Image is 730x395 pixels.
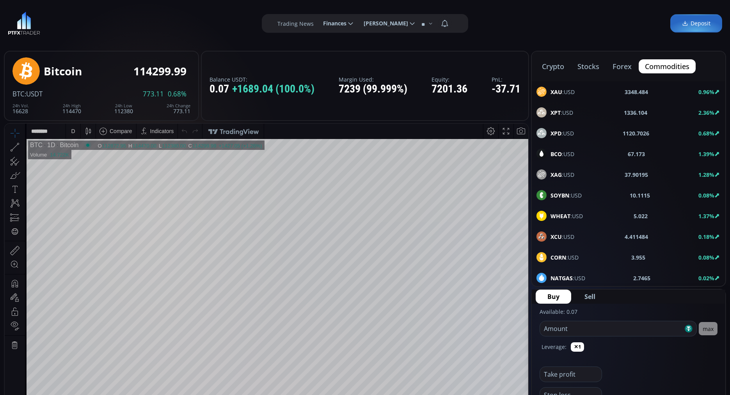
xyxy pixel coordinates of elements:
div: 5y [28,314,34,320]
b: 1.28% [698,171,714,178]
div: L [154,19,157,25]
div: 1y [39,314,45,320]
div: 7239 (99.999%) [339,83,407,95]
span: Finances [318,16,346,31]
label: Margin Used: [339,77,407,82]
b: 0.08% [698,192,714,199]
div: auto [509,314,520,320]
div: D [66,4,70,11]
div: 3m [51,314,58,320]
div: 0.07 [210,83,314,95]
span: :USD [551,88,575,96]
b: 0.96% [698,88,714,96]
button: crypto [536,59,570,73]
b: 0.18% [698,233,714,240]
div: O [93,19,97,25]
span: +1689.04 (100.0%) [232,83,314,95]
img: LOGO [8,12,40,35]
button: forex [606,59,638,73]
label: Leverage: [542,343,567,351]
div: Market open [80,18,87,25]
a: Deposit [670,14,722,33]
div: 112380.00 [157,19,181,25]
span: :USD [551,150,574,158]
b: XPT [551,109,561,116]
span: Buy [547,292,559,301]
b: XAG [551,171,562,178]
label: Available: 0.07 [540,308,577,315]
div: 114470.00 [128,19,151,25]
div: 1D [38,18,50,25]
b: XCU [551,233,562,240]
label: Trading News [277,20,314,28]
div: 24h High [62,103,81,108]
div: Volume [25,28,42,34]
div: 114470 [62,103,81,114]
span: Sell [584,292,595,301]
div: Toggle Auto Scale [506,310,522,325]
span: 0.68% [168,91,186,98]
b: 3.955 [632,253,646,262]
span: 773.11 [143,91,164,98]
div: 114299.99 [133,65,186,77]
b: CORN [551,254,566,261]
div: 114299.99 [188,19,211,25]
b: 5.022 [634,212,648,220]
span: :USD [551,191,582,199]
b: 1.37% [698,212,714,220]
b: 0.08% [698,254,714,261]
div: 5d [77,314,83,320]
b: XAU [551,88,562,96]
span: 21:41:41 (UTC) [435,314,472,320]
span: BTC [12,89,25,98]
b: BCO [551,150,562,158]
b: 0.68% [698,130,714,137]
span: [PERSON_NAME] [358,16,408,31]
button: commodities [639,59,696,73]
b: NATGAS [551,274,573,282]
b: 37.90195 [625,171,648,179]
div: 1m [64,314,71,320]
span: Deposit [682,20,710,28]
b: 2.36% [698,109,714,116]
div: 24h Change [167,103,190,108]
label: Equity: [432,77,467,82]
div: Bitcoin [44,65,82,77]
div: Go to [105,310,117,325]
div: 24h Vol. [12,103,29,108]
b: 1120.7026 [623,129,650,137]
b: WHEAT [551,212,570,220]
div: 773.11 [167,103,190,114]
div: Hide Drawings Toolbar [18,292,21,302]
b: 4.411484 [625,233,648,241]
span: :USD [551,274,585,282]
label: PnL: [492,77,520,82]
div: Indicators [146,4,169,11]
span: :USD [551,129,574,137]
div: 7201.36 [432,83,467,95]
button: ✕1 [571,342,584,352]
span: :USD [551,109,573,117]
div: C [184,19,188,25]
button: Sell [573,290,607,304]
button: stocks [571,59,606,73]
b: 67.173 [628,150,645,158]
div: 112872.95 [98,19,121,25]
b: 3348.484 [625,88,648,96]
label: Balance USDT: [210,77,314,82]
span: :USDT [25,89,43,98]
div: 24h Low [114,103,133,108]
div:  [7,104,13,112]
b: XPD [551,130,561,137]
span: :USD [551,253,579,262]
div: Compare [105,4,128,11]
div: -37.71 [492,83,520,95]
button: Buy [536,290,571,304]
b: SOYBN [551,192,569,199]
span: :USD [551,171,574,179]
div: 1d [88,314,94,320]
div: 16628 [12,103,29,114]
div: BTC [25,18,38,25]
b: 1336.104 [624,109,648,117]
